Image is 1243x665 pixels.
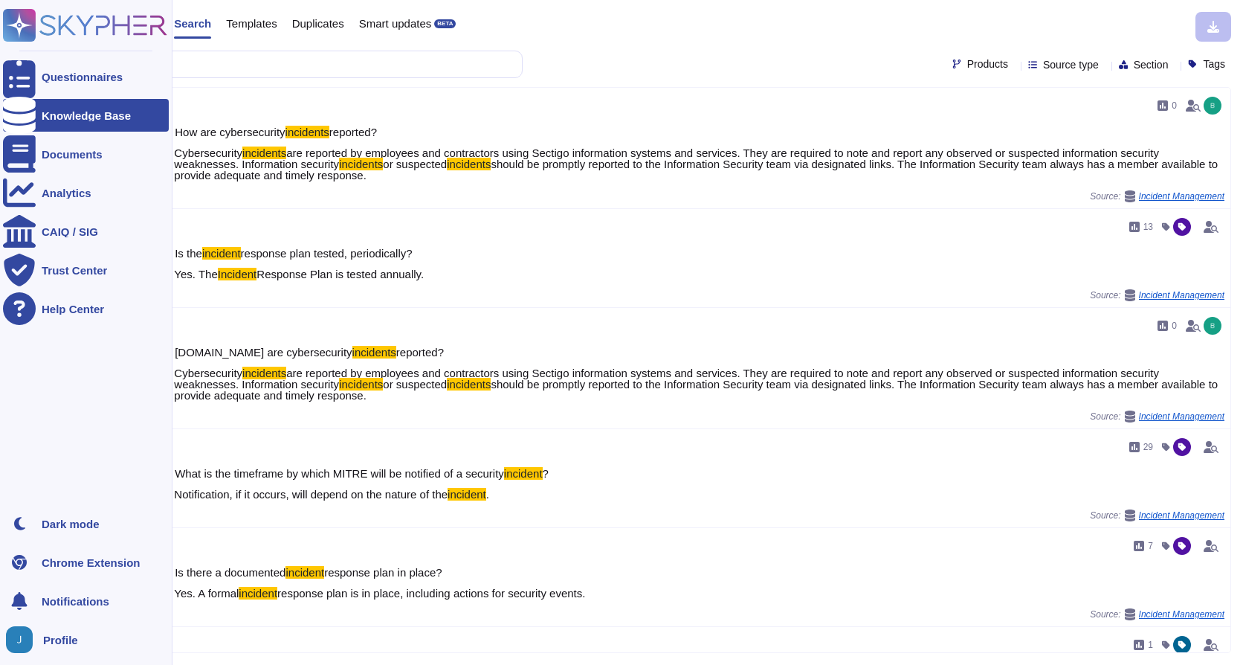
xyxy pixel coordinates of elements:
[1090,608,1224,620] span: Source:
[3,138,169,170] a: Documents
[339,158,383,170] mark: incidents
[174,268,217,280] span: Yes. The
[174,147,1159,170] span: are reported by employees and contractors using Sectigo information systems and services. They ar...
[1090,289,1224,301] span: Source:
[241,247,413,260] span: response plan tested, periodically?
[1139,610,1224,619] span: Incident Management
[1134,60,1169,70] span: Section
[174,147,242,159] span: Cybersecurity
[42,596,109,607] span: Notifications
[202,247,241,260] mark: incident
[324,566,442,579] span: response plan in place?
[396,346,444,359] span: reported?
[339,378,383,391] mark: incidents
[448,488,486,501] mark: incident
[3,60,169,93] a: Questionnaires
[504,467,543,480] mark: incident
[1204,317,1221,335] img: user
[3,623,43,656] button: user
[59,51,507,77] input: Search a question or template...
[174,18,211,29] span: Search
[43,635,78,646] span: Profile
[6,626,33,653] img: user
[175,467,504,480] span: What is the timeframe by which MITRE will be notified of a security
[3,292,169,325] a: Help Center
[175,566,285,579] span: Is there a documented
[352,346,396,359] mark: incidents
[359,18,432,29] span: Smart updates
[277,587,585,600] span: response plan is in place, including actions for security events.
[543,467,549,480] span: ?
[1090,510,1224,521] span: Source:
[174,587,239,600] span: Yes. A formal
[3,99,169,132] a: Knowledge Base
[329,126,377,138] span: reported?
[292,18,344,29] span: Duplicates
[42,71,123,83] div: Questionnaires
[1090,411,1224,423] span: Source:
[3,215,169,248] a: CAIQ / SIG
[1172,321,1177,330] span: 0
[447,378,491,391] mark: incidents
[1090,190,1224,202] span: Source:
[1139,291,1224,300] span: Incident Management
[1139,511,1224,520] span: Incident Management
[1148,640,1153,649] span: 1
[239,587,277,600] mark: incident
[42,265,107,276] div: Trust Center
[42,226,98,237] div: CAIQ / SIG
[1043,60,1099,70] span: Source type
[175,126,285,138] span: How are cybersecurity
[285,126,329,138] mark: incidents
[42,149,103,160] div: Documents
[174,488,448,501] span: Notification, if it occurs, will depend on the nature of the
[175,247,202,260] span: Is the
[3,546,169,579] a: Chrome Extension
[242,147,286,159] mark: incidents
[1143,222,1153,231] span: 13
[1203,59,1225,69] span: Tags
[42,187,91,199] div: Analytics
[1139,192,1224,201] span: Incident Management
[447,158,491,170] mark: incidents
[1172,101,1177,110] span: 0
[42,303,104,315] div: Help Center
[42,518,100,530] div: Dark mode
[42,557,141,568] div: Chrome Extension
[3,176,169,209] a: Analytics
[42,110,131,121] div: Knowledge Base
[242,367,286,379] mark: incidents
[174,367,242,379] span: Cybersecurity
[1139,412,1224,421] span: Incident Management
[285,566,324,579] mark: incident
[383,378,447,391] span: or suspected
[3,254,169,286] a: Trust Center
[434,19,456,28] div: BETA
[1143,443,1153,452] span: 29
[1148,542,1153,550] span: 7
[486,488,489,501] span: .
[174,378,1218,402] span: should be promptly reported to the Information Security team via designated links. The Informatio...
[256,268,424,280] span: Response Plan is tested annually.
[174,158,1218,181] span: should be promptly reported to the Information Security team via designated links. The Informatio...
[174,367,1159,391] span: are reported by employees and contractors using Sectigo information systems and services. They ar...
[383,158,447,170] span: or suspected
[218,268,257,280] mark: Incident
[175,346,352,359] span: [DOMAIN_NAME] are cybersecurity
[967,59,1008,69] span: Products
[1204,97,1221,115] img: user
[226,18,277,29] span: Templates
